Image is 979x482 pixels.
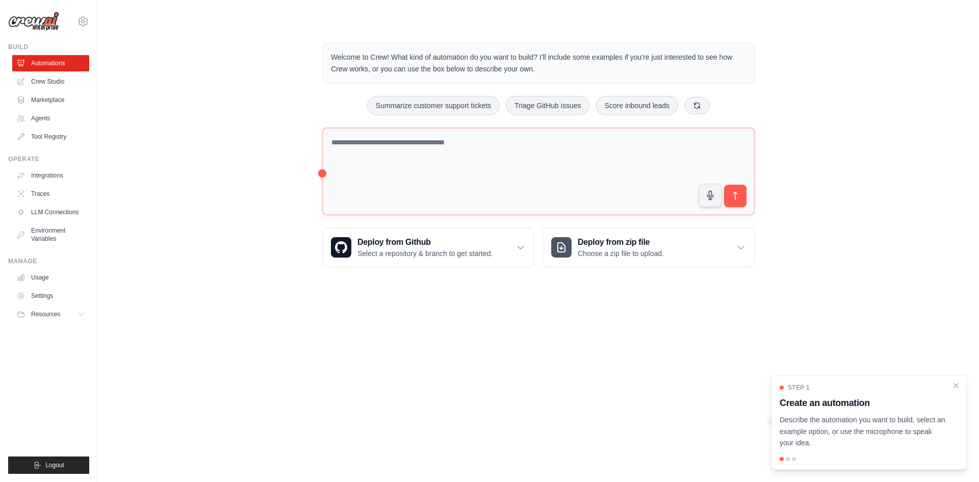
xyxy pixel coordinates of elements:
span: Resources [31,310,60,318]
div: Build [8,43,89,51]
h3: Create an automation [780,396,946,410]
p: Choose a zip file to upload. [578,248,664,259]
div: Operate [8,155,89,163]
button: Triage GitHub issues [506,96,589,115]
div: Manage [8,257,89,265]
h3: Deploy from Github [357,236,493,248]
a: Usage [12,269,89,286]
a: Tool Registry [12,129,89,145]
span: Step 1 [788,384,810,392]
p: Describe the automation you want to build, select an example option, or use the microphone to spe... [780,414,946,449]
a: Automations [12,55,89,71]
a: Agents [12,110,89,126]
button: Logout [8,456,89,474]
button: Close walkthrough [952,382,960,390]
img: Logo [8,12,59,31]
a: Marketplace [12,92,89,108]
p: Welcome to Crew! What kind of automation do you want to build? I'll include some examples if you'... [331,52,746,75]
p: Select a repository & branch to get started. [357,248,493,259]
button: Score inbound leads [596,96,678,115]
a: Integrations [12,167,89,184]
a: LLM Connections [12,204,89,220]
button: Summarize customer support tickets [367,96,500,115]
h3: Deploy from zip file [578,236,664,248]
iframe: Chat Widget [928,433,979,482]
button: Resources [12,306,89,322]
a: Crew Studio [12,73,89,90]
span: Logout [45,461,64,469]
a: Settings [12,288,89,304]
a: Traces [12,186,89,202]
a: Environment Variables [12,222,89,247]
